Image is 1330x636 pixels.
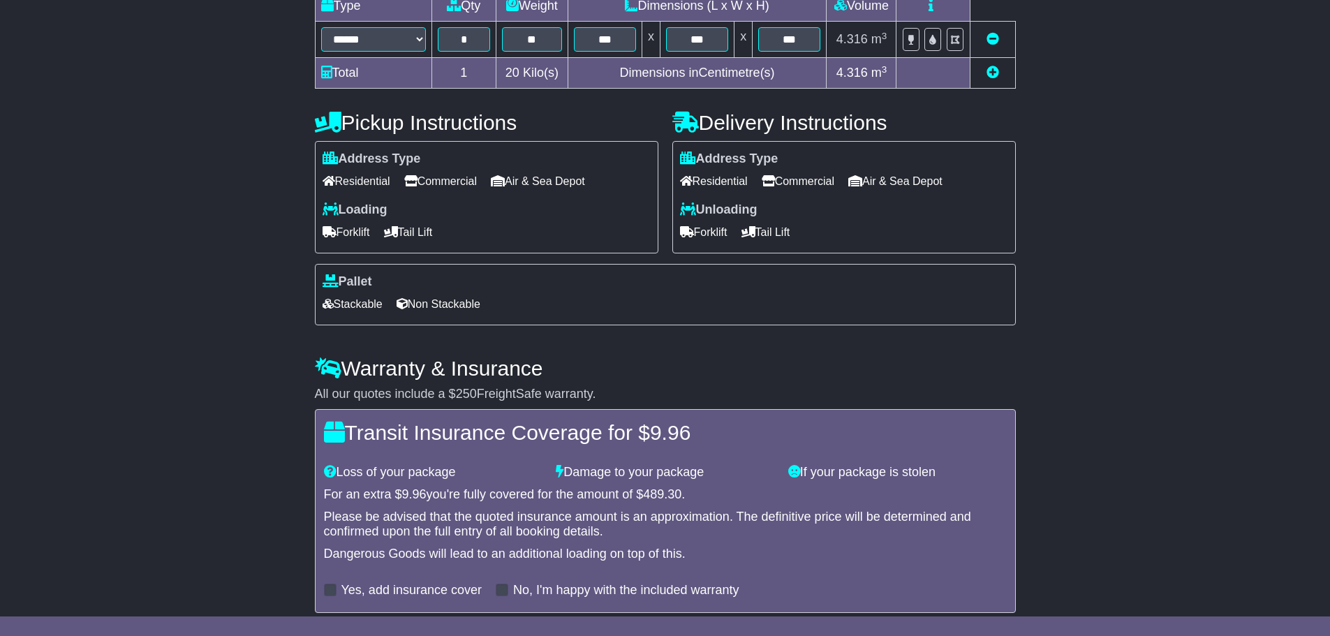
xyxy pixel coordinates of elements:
span: Tail Lift [384,221,433,243]
div: Dangerous Goods will lead to an additional loading on top of this. [324,547,1007,562]
label: Pallet [323,274,372,290]
span: 20 [505,66,519,80]
a: Add new item [987,66,999,80]
span: Commercial [404,170,477,192]
td: Kilo(s) [496,58,568,89]
span: 489.30 [643,487,681,501]
span: Commercial [762,170,834,192]
label: Address Type [323,151,421,167]
div: Loss of your package [317,465,549,480]
span: Tail Lift [741,221,790,243]
div: Damage to your package [549,465,781,480]
span: Stackable [323,293,383,315]
sup: 3 [882,31,887,41]
label: Unloading [680,202,758,218]
label: Yes, add insurance cover [341,583,482,598]
span: 4.316 [836,66,868,80]
span: Non Stackable [397,293,480,315]
td: x [734,22,753,58]
td: Dimensions in Centimetre(s) [568,58,827,89]
span: Air & Sea Depot [491,170,585,192]
h4: Warranty & Insurance [315,357,1016,380]
td: Total [315,58,431,89]
div: If your package is stolen [781,465,1014,480]
h4: Transit Insurance Coverage for $ [324,421,1007,444]
span: Forklift [680,221,727,243]
td: x [642,22,660,58]
span: 250 [456,387,477,401]
div: For an extra $ you're fully covered for the amount of $ . [324,487,1007,503]
label: No, I'm happy with the included warranty [513,583,739,598]
span: 9.96 [650,421,690,444]
span: Residential [323,170,390,192]
sup: 3 [882,64,887,75]
span: Residential [680,170,748,192]
h4: Pickup Instructions [315,111,658,134]
label: Address Type [680,151,778,167]
span: m [871,32,887,46]
div: All our quotes include a $ FreightSafe warranty. [315,387,1016,402]
td: 1 [431,58,496,89]
a: Remove this item [987,32,999,46]
span: Forklift [323,221,370,243]
label: Loading [323,202,387,218]
span: 9.96 [402,487,427,501]
span: Air & Sea Depot [848,170,943,192]
h4: Delivery Instructions [672,111,1016,134]
span: 4.316 [836,32,868,46]
div: Please be advised that the quoted insurance amount is an approximation. The definitive price will... [324,510,1007,540]
span: m [871,66,887,80]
